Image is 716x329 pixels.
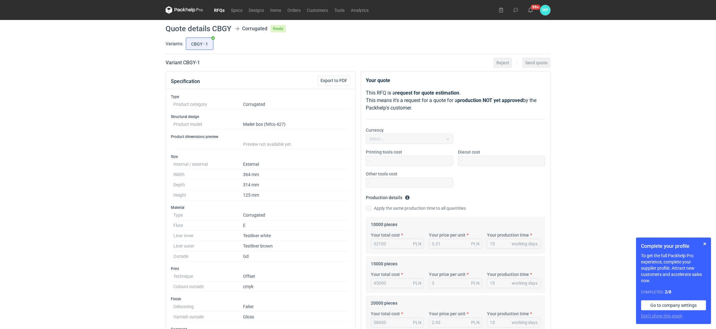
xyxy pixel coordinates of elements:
legend: 10000 pieces [371,219,397,227]
label: Your price per unit [429,232,465,238]
p: To get the full Packhelp Pro experience, complete your supplier profile. Attract new customers an... [641,253,706,284]
dt: Liner inner [173,231,243,241]
dt: Debossing [173,302,243,312]
span: Send quote [525,61,548,65]
dt: Depth [173,180,243,190]
div: PLN [413,241,421,247]
figcaption: MP [540,5,550,15]
div: Completed: [641,289,706,295]
div: PLN [413,280,421,286]
a: Analytics [348,6,372,14]
span: Preview not available yet. [243,142,292,147]
a: Items [267,6,284,14]
label: Your total cost [371,232,400,238]
label: Diecut cost [458,149,480,155]
a: Orders [284,6,304,14]
legend: 20000 pieces [371,298,397,306]
label: Your total cost [371,311,400,317]
dd: Mailer box (fefco 427) [243,119,348,130]
svg: Packhelp Pro [166,6,203,14]
dt: Internal / external [173,159,243,169]
strong: Your quote [366,77,390,83]
div: working days [512,280,538,286]
dt: Type [173,210,243,220]
a: Designs [246,6,267,14]
label: Other tools cost [366,171,397,177]
span: Reject [496,61,509,65]
dd: E [243,220,348,231]
p: This RFQ is a . This means it's a request for a quote for a by the Packhelp's customer. [366,89,545,112]
h1: Complete your profile [641,243,706,250]
div: PLN [471,319,480,326]
h3: Print [171,266,350,271]
button: Send quote [522,58,550,68]
h3: Material [171,205,350,210]
label: Variants: [166,41,183,47]
dt: Height [173,190,243,200]
label: Your price per unit [429,271,465,277]
button: Export to PDF [318,76,350,86]
dd: 364 mm [243,169,348,180]
dt: Flute [173,220,243,231]
button: Don’t show this again [641,313,683,319]
dt: Width [173,169,243,180]
button: Specification [171,74,200,89]
label: Apply the same production time to all quantities [366,205,466,211]
dt: Product category [173,99,243,110]
a: Customers [304,6,331,14]
label: Currency [366,127,384,133]
dd: 314 mm [243,180,348,190]
dt: Technique [173,271,243,282]
dd: Offset [243,271,348,282]
h1: Quote details CBGY [166,25,231,32]
label: Your production time [487,271,529,277]
button: 99+ [525,5,535,15]
div: Martyna Paroń [540,5,550,15]
dd: Testliner white [243,231,348,241]
div: PLN [471,280,480,286]
h3: Finish [171,297,350,302]
div: working days [512,319,538,326]
legend: Production details [366,193,410,200]
dd: Corrugated [243,99,348,110]
legend: 15000 pieces [371,259,397,266]
dd: False [243,302,348,312]
label: Printing tools cost [366,149,402,155]
strong: request for quote estimation [395,90,459,96]
div: Corrugated [242,25,267,32]
dd: External [243,159,348,169]
dd: Gd [243,251,348,262]
dt: Liner outer [173,241,243,251]
strong: 2 / 8 [665,289,671,294]
span: Ready [271,25,286,32]
button: Reject [494,58,512,68]
button: Skip for now [701,240,709,248]
a: Go to company settings [641,300,706,310]
dt: Colours outside [173,282,243,292]
dd: 125 mm [243,190,348,200]
dt: Outside [173,251,243,262]
div: PLN [413,319,421,326]
label: Your production time [487,232,529,238]
h3: Type [171,94,350,99]
label: CBGY - 1 [186,37,213,50]
h2: Variant CBGY - 1 [166,59,200,66]
span: Export to PDF [321,78,347,83]
dd: Corrugated [243,210,348,220]
label: Your production time [487,311,529,317]
dt: Product model [173,119,243,130]
div: working days [512,241,538,247]
dd: cmyk [243,282,348,292]
dd: Testliner brown [243,241,348,251]
dd: Gloss [243,312,348,322]
dt: Varnish outside [173,312,243,322]
a: Specs [228,6,246,14]
h3: Product dimensions preview [171,134,350,139]
label: Your total cost [371,271,400,277]
a: RFQs [211,6,228,14]
a: Tools [331,6,348,14]
strong: production NOT yet approved [457,97,523,103]
h3: Structural design [171,114,350,119]
h3: Size [171,154,350,159]
div: PLN [471,241,480,247]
